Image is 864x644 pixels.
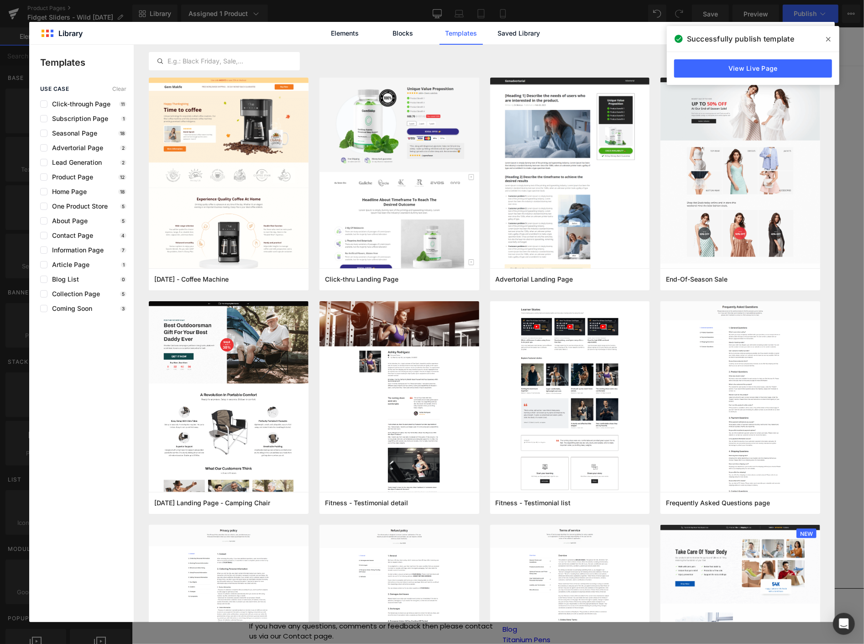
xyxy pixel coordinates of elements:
[47,246,104,254] span: Information Page
[325,499,408,507] span: Fitness - Testimonial detail
[117,192,616,209] div: A mixture of Titanium, Zirconium and even a couple of Resin.
[47,217,88,225] span: About Page
[254,56,479,109] b: "Wild [DATE]"
[264,140,468,152] strong: (In Stock ...unless the button says "Sold Out")
[112,86,126,92] span: Clear
[154,499,270,507] span: Father's Day Landing Page - Camping Chair
[660,78,820,592] img: 9553fc0a-6814-445f-8f6c-0dc3524f8670.png
[47,100,110,108] span: Click-through Page
[47,276,79,283] span: Blog List
[325,275,398,283] span: Click-thru Landing Page
[382,22,425,45] a: Blocks
[370,293,452,311] a: Add Single Section
[440,22,483,45] a: Templates
[371,607,419,617] a: Titanium Pens
[118,189,126,194] p: 18
[120,306,126,311] p: 3
[496,499,571,507] span: Fitness - Testimonial list
[121,262,126,267] p: 1
[324,22,367,45] a: Elements
[47,144,103,152] span: Advertorial Page
[25,10,127,28] img: Magnus Store
[371,587,401,597] a: Products
[117,171,205,186] strong: [DATE] sliders...
[117,576,199,587] a: Magnus Store
[371,597,385,607] a: Blog
[120,160,126,165] p: 2
[677,14,704,24] span: $0.00
[47,290,100,298] span: Collection Page
[117,594,361,614] p: If you have any questions, comments or feedback then please contact us via our Contact page.
[371,575,615,583] h5: Main menu
[47,305,92,312] span: Coming Soon
[121,116,126,121] p: 1
[149,56,299,67] input: E.g.: Black Friday, Sale,...
[687,33,794,44] span: Successfully publish template
[625,14,659,24] span: SIGN IN
[120,277,126,282] p: 0
[666,275,728,283] span: End-Of-Season Sale
[119,101,126,107] p: 11
[47,203,108,210] span: One Product Store
[118,131,126,136] p: 18
[120,218,126,224] p: 5
[280,293,362,311] a: Explore Blocks
[120,145,126,151] p: 2
[47,115,108,122] span: Subscription Page
[47,159,102,166] span: Lead Generation
[107,319,625,325] p: or Drag & Drop elements from left sidebar
[120,204,126,209] p: 5
[490,301,650,497] img: 17f71878-3d74-413f-8a46-9f1c7175c39a.png
[496,275,573,283] span: Advertorial Landing Page
[47,188,87,195] span: Home Page
[497,22,541,45] a: Saved Library
[205,110,528,137] b: New and Custom Fidget Sliders
[120,247,126,253] p: 7
[674,59,832,78] a: View Live Page
[833,613,855,635] div: Open Intercom Messenger
[319,301,479,576] img: cbe28038-c0c0-4e55-9a5b-85cbf036daec.png
[625,14,659,25] a: SIGN IN
[40,56,134,69] p: Templates
[47,232,93,239] span: Contact Page
[666,499,770,507] span: Frequently Asked Questions page
[154,275,229,283] span: Thanksgiving - Coffee Machine
[796,529,817,539] span: NEW
[118,174,126,180] p: 12
[120,291,126,297] p: 5
[47,261,89,268] span: Article Page
[660,301,820,531] img: c6f0760d-10a5-458a-a3a5-dee21d870ebc.png
[40,86,69,92] span: use case
[120,233,126,238] p: 4
[47,130,97,137] span: Seasonal Page
[47,173,93,181] span: Product Page
[661,8,707,31] a: $0.00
